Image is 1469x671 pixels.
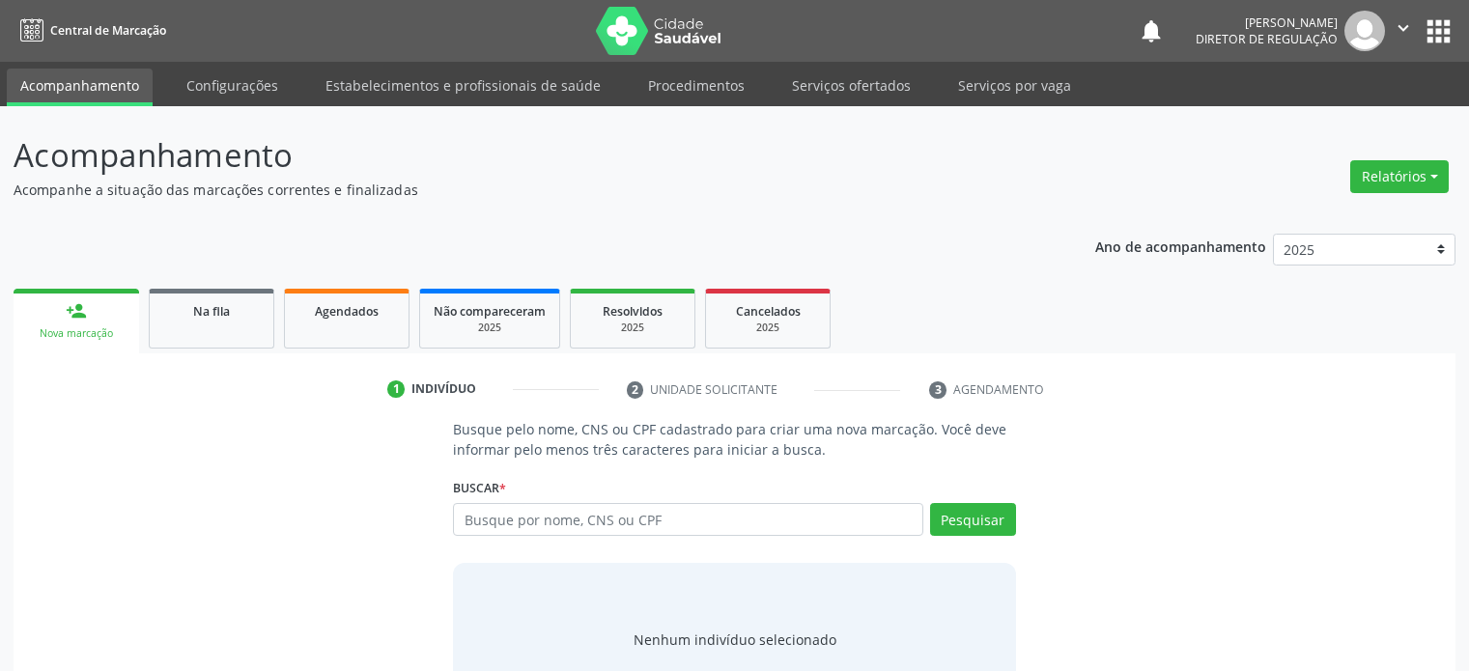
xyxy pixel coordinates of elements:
[945,69,1085,102] a: Serviços por vaga
[14,14,166,46] a: Central de Marcação
[720,321,816,335] div: 2025
[434,321,546,335] div: 2025
[7,69,153,106] a: Acompanhamento
[50,22,166,39] span: Central de Marcação
[453,419,1015,460] p: Busque pelo nome, CNS ou CPF cadastrado para criar uma nova marcação. Você deve informar pelo men...
[1350,160,1449,193] button: Relatórios
[635,69,758,102] a: Procedimentos
[1393,17,1414,39] i: 
[1138,17,1165,44] button: notifications
[1196,31,1338,47] span: Diretor de regulação
[930,503,1016,536] button: Pesquisar
[1422,14,1455,48] button: apps
[173,69,292,102] a: Configurações
[778,69,924,102] a: Serviços ofertados
[27,326,126,341] div: Nova marcação
[312,69,614,102] a: Estabelecimentos e profissionais de saúde
[411,380,476,398] div: Indivíduo
[603,303,663,320] span: Resolvidos
[1385,11,1422,51] button: 
[14,180,1023,200] p: Acompanhe a situação das marcações correntes e finalizadas
[634,629,836,650] div: Nenhum indivíduo selecionado
[14,131,1023,180] p: Acompanhamento
[453,503,922,536] input: Busque por nome, CNS ou CPF
[453,473,506,503] label: Buscar
[1095,234,1266,258] p: Ano de acompanhamento
[584,321,681,335] div: 2025
[1196,14,1338,31] div: [PERSON_NAME]
[736,303,801,320] span: Cancelados
[387,380,405,398] div: 1
[434,303,546,320] span: Não compareceram
[66,300,87,322] div: person_add
[193,303,230,320] span: Na fila
[315,303,379,320] span: Agendados
[1344,11,1385,51] img: img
